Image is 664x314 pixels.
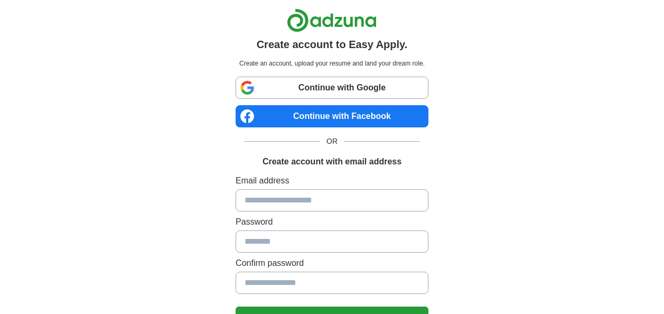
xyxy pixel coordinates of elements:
h1: Create account to Easy Apply. [257,36,408,52]
label: Confirm password [236,257,428,270]
p: Create an account, upload your resume and land your dream role. [238,59,426,68]
h1: Create account with email address [263,155,401,168]
span: OR [320,136,344,147]
a: Continue with Facebook [236,105,428,127]
img: Adzuna logo [287,8,377,32]
label: Password [236,216,428,228]
a: Continue with Google [236,77,428,99]
label: Email address [236,174,428,187]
